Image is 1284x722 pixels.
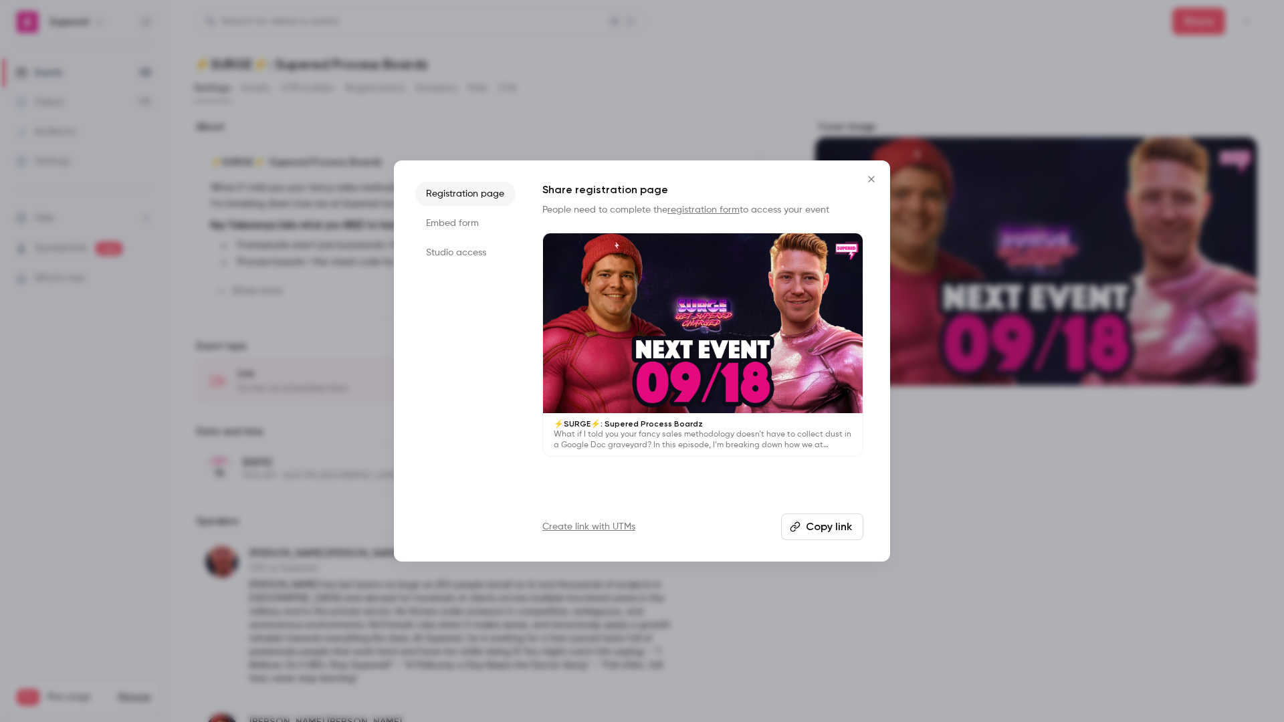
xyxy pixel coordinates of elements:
button: Copy link [781,513,863,540]
p: People need to complete the to access your event [542,203,863,217]
a: registration form [667,205,740,215]
h1: Share registration page [542,182,863,198]
a: ⚡️SURGE⚡️: Supered Process BoardzWhat if I told you your fancy sales methodology doesn’t have to ... [542,233,863,457]
p: ⚡️SURGE⚡️: Supered Process Boardz [554,418,852,429]
li: Studio access [415,241,516,265]
a: Create link with UTMs [542,520,635,533]
li: Embed form [415,211,516,235]
p: What if I told you your fancy sales methodology doesn’t have to collect dust in a Google Doc grav... [554,429,852,451]
li: Registration page [415,182,516,206]
button: Close [858,166,885,193]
